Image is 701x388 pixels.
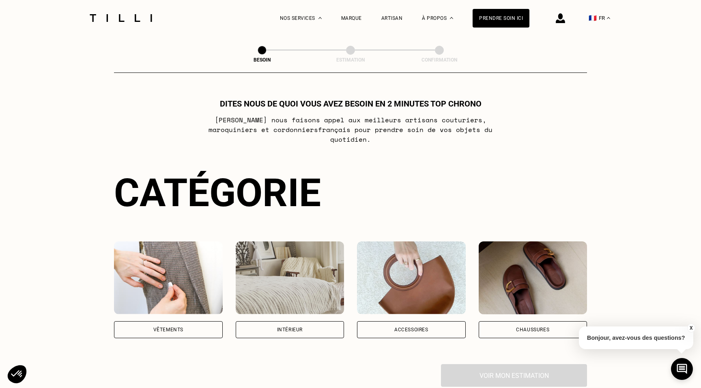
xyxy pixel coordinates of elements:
[479,241,587,314] img: Chaussures
[556,13,565,23] img: icône connexion
[114,241,223,314] img: Vêtements
[357,241,466,314] img: Accessoires
[394,327,428,332] div: Accessoires
[153,327,183,332] div: Vêtements
[114,170,587,215] div: Catégorie
[87,14,155,22] img: Logo du service de couturière Tilli
[589,14,597,22] span: 🇫🇷
[220,99,482,109] h1: Dites nous de quoi vous avez besoin en 2 minutes top chrono
[399,57,480,63] div: Confirmation
[341,15,362,21] a: Marque
[190,115,512,144] p: [PERSON_NAME] nous faisons appel aux meilleurs artisans couturiers , maroquiniers et cordonniers ...
[310,57,391,63] div: Estimation
[579,326,693,349] p: Bonjour, avez-vous des questions?
[473,9,529,28] a: Prendre soin ici
[277,327,303,332] div: Intérieur
[221,57,303,63] div: Besoin
[607,17,610,19] img: menu déroulant
[236,241,344,314] img: Intérieur
[381,15,403,21] a: Artisan
[516,327,549,332] div: Chaussures
[687,324,695,333] button: X
[450,17,453,19] img: Menu déroulant à propos
[318,17,322,19] img: Menu déroulant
